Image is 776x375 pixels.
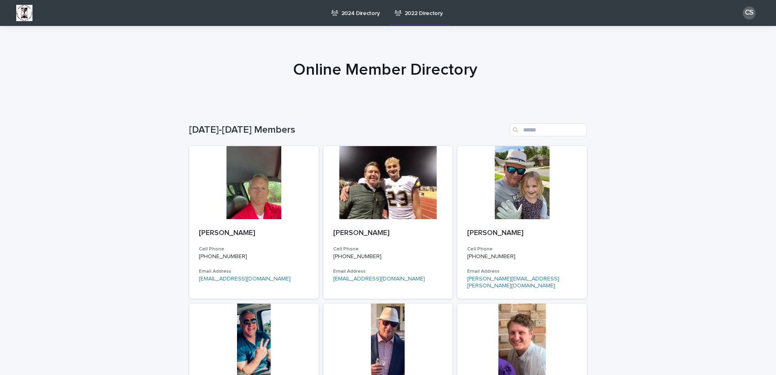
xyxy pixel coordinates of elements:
a: [EMAIL_ADDRESS][DOMAIN_NAME] [199,276,291,282]
a: [PHONE_NUMBER] [199,254,247,259]
a: [PERSON_NAME]Cell Phone[PHONE_NUMBER]Email Address[EMAIL_ADDRESS][DOMAIN_NAME] [189,146,319,299]
a: [PERSON_NAME]Cell Phone[PHONE_NUMBER]Email Address[PERSON_NAME][EMAIL_ADDRESS][PERSON_NAME][DOMAI... [457,146,587,299]
h3: Cell Phone [333,246,443,252]
a: [PHONE_NUMBER] [467,254,515,259]
a: [PERSON_NAME]Cell Phone[PHONE_NUMBER]Email Address[EMAIL_ADDRESS][DOMAIN_NAME] [323,146,453,299]
h3: Email Address [467,268,577,275]
a: [PHONE_NUMBER] [333,254,382,259]
h3: Cell Phone [467,246,577,252]
h3: Email Address [333,268,443,275]
input: Search [510,123,587,136]
h1: [DATE]-[DATE] Members [189,124,507,136]
h3: Email Address [199,268,309,275]
img: BsxibNoaTPe9uU9VL587 [16,5,32,21]
h3: Cell Phone [199,246,309,252]
div: CS [743,6,756,19]
p: [PERSON_NAME] [199,229,309,238]
p: [PERSON_NAME] [467,229,577,238]
h1: Online Member Directory [186,60,584,80]
p: [PERSON_NAME] [333,229,443,238]
a: [PERSON_NAME][EMAIL_ADDRESS][PERSON_NAME][DOMAIN_NAME] [467,276,559,289]
a: [EMAIL_ADDRESS][DOMAIN_NAME] [333,276,425,282]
